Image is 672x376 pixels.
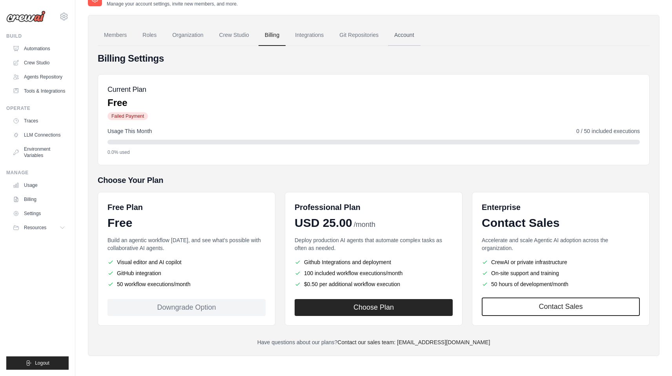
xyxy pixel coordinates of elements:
[6,170,69,176] div: Manage
[107,149,130,155] span: 0.0% used
[9,57,69,69] a: Crew Studio
[213,25,255,46] a: Crew Studio
[107,236,266,252] p: Build an agentic workflow [DATE], and see what's possible with collaborative AI agents.
[136,25,163,46] a: Roles
[9,193,69,206] a: Billing
[9,143,69,162] a: Environment Variables
[9,71,69,83] a: Agents Repository
[9,115,69,127] a: Traces
[9,42,69,55] a: Automations
[6,356,69,370] button: Logout
[482,236,640,252] p: Accelerate and scale Agentic AI adoption across the organization.
[24,225,46,231] span: Resources
[9,221,69,234] button: Resources
[107,84,148,95] h5: Current Plan
[9,179,69,192] a: Usage
[333,25,385,46] a: Git Repositories
[6,11,46,22] img: Logo
[259,25,286,46] a: Billing
[107,269,266,277] li: GitHub integration
[496,60,672,376] div: Pripomoček za klepet
[354,219,375,230] span: /month
[107,258,266,266] li: Visual editor and AI copilot
[107,112,148,120] span: Failed Payment
[107,280,266,288] li: 50 workflow executions/month
[9,207,69,220] a: Settings
[482,258,640,266] li: CrewAI or private infrastructure
[9,85,69,97] a: Tools & Integrations
[482,202,640,213] h6: Enterprise
[107,202,143,213] h6: Free Plan
[337,339,490,345] a: Contact our sales team: [EMAIL_ADDRESS][DOMAIN_NAME]
[295,280,453,288] li: $0.50 per additional workflow execution
[107,216,266,230] div: Free
[295,258,453,266] li: Github Integrations and deployment
[98,25,133,46] a: Members
[496,60,672,376] iframe: Chat Widget
[295,202,361,213] h6: Professional Plan
[289,25,330,46] a: Integrations
[295,236,453,252] p: Deploy production AI agents that automate complex tasks as often as needed.
[6,33,69,39] div: Build
[107,97,148,109] p: Free
[482,216,640,230] div: Contact Sales
[388,25,421,46] a: Account
[107,299,266,316] div: Downgrade Option
[295,216,352,230] span: USD 25.00
[35,360,49,366] span: Logout
[9,129,69,141] a: LLM Connections
[98,175,650,186] h5: Choose Your Plan
[107,1,238,7] p: Manage your account settings, invite new members, and more.
[6,105,69,111] div: Operate
[98,52,650,65] h4: Billing Settings
[482,298,640,316] a: Contact Sales
[482,269,640,277] li: On-site support and training
[295,269,453,277] li: 100 included workflow executions/month
[166,25,209,46] a: Organization
[107,127,152,135] span: Usage This Month
[98,338,650,346] p: Have questions about our plans?
[482,280,640,288] li: 50 hours of development/month
[295,299,453,316] button: Choose Plan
